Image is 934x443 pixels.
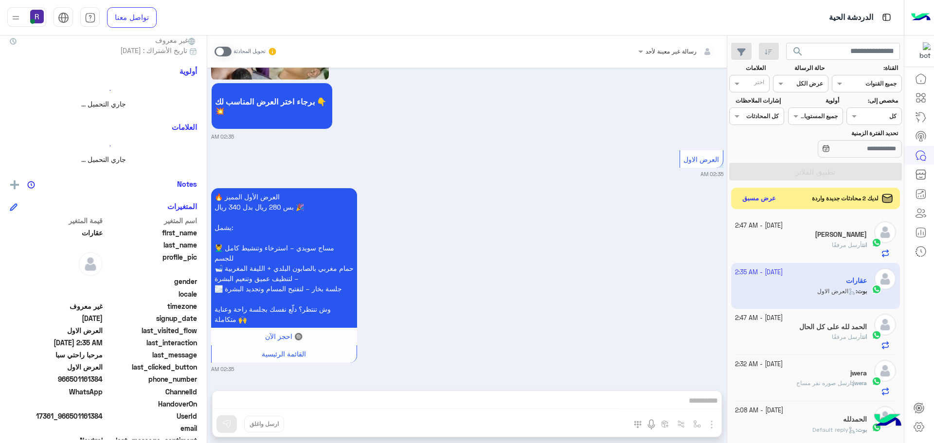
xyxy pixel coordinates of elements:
[872,238,881,248] img: WhatsApp
[211,188,357,328] p: 22/9/2025, 2:35 AM
[105,423,198,433] span: email
[735,221,783,230] small: [DATE] - 2:47 AM
[10,423,103,433] span: null
[105,215,198,226] span: اسم المتغير
[105,228,198,238] span: first_name
[872,330,881,340] img: WhatsApp
[30,10,44,23] img: userImage
[10,399,103,409] span: null
[105,276,198,286] span: gender
[789,129,898,138] label: تحديد الفترة الزمنية
[10,215,103,226] span: قيمة المتغير
[850,369,867,377] h5: jwera
[10,228,103,238] span: عقارات
[105,289,198,299] span: locale
[27,181,35,189] img: notes
[85,12,96,23] img: tab
[177,179,197,188] h6: Notes
[10,325,103,336] span: العرض الاول
[12,82,195,99] div: loading...
[80,7,100,28] a: tab
[862,241,867,248] span: انت
[10,313,103,323] span: 2025-09-21T23:33:13.1Z
[646,48,697,55] span: رسالة غير معينة لأحد
[215,97,329,115] span: برجاء اختر العرض المناسب لك 👇 💥
[786,43,810,64] button: search
[233,48,266,55] small: تحويل المحادثة
[735,406,783,415] small: [DATE] - 2:08 AM
[10,180,19,189] img: add
[853,379,867,387] span: jwera
[107,7,157,28] a: تواصل معنا
[10,301,103,311] span: غير معروف
[796,379,851,387] span: ارسل صوره نفر مساج
[10,289,103,299] span: null
[211,133,234,141] small: 02:35 AM
[874,360,896,382] img: defaultAdmin.png
[81,155,126,163] span: جاري التحميل ...
[211,365,234,373] small: 02:35 AM
[843,415,867,424] h5: الحمدلله
[812,426,856,433] span: Default reply
[105,240,198,250] span: last_name
[105,313,198,323] span: signup_date
[105,252,198,274] span: profile_pic
[913,42,931,60] img: 322853014244696
[683,155,719,163] span: العرض الاول
[10,337,103,348] span: 2025-09-21T23:35:49.548Z
[862,333,867,340] span: انت
[700,170,723,178] small: 02:35 AM
[10,387,103,397] span: 2
[167,202,197,211] h6: المتغيرات
[832,241,862,248] span: أرسل مرفقًا
[244,416,284,432] button: ارسل واغلق
[105,387,198,397] span: ChannelId
[730,64,766,72] label: العلامات
[856,426,867,433] b: :
[880,11,893,23] img: tab
[10,276,103,286] span: null
[874,314,896,336] img: defaultAdmin.png
[105,411,198,421] span: UserId
[105,374,198,384] span: phone_number
[829,11,873,24] p: الدردشة الحية
[730,96,780,105] label: إشارات الملاحظات
[265,332,303,340] span: 🔘 احجز الآن
[105,337,198,348] span: last_interaction
[799,323,867,331] h5: الحمد لله على كل الحال
[738,192,780,206] button: عرض مسبق
[871,404,905,438] img: hulul-logo.png
[12,137,195,154] div: loading...
[735,360,783,369] small: [DATE] - 2:32 AM
[10,350,103,360] span: مرحبا راحتي سبا
[105,399,198,409] span: HandoverOn
[754,78,766,89] div: اختر
[874,221,896,243] img: defaultAdmin.png
[155,35,197,45] span: غير معروف
[872,376,881,386] img: WhatsApp
[792,46,804,57] span: search
[832,333,862,340] span: أرسل مرفقًا
[120,45,187,55] span: تاريخ الأشتراك : [DATE]
[812,194,879,203] span: لديك 2 محادثات جديدة واردة
[81,100,126,108] span: جاري التحميل ...
[105,350,198,360] span: last_message
[10,123,197,131] h6: العلامات
[857,426,867,433] span: بوت
[105,362,198,372] span: last_clicked_button
[10,12,22,24] img: profile
[262,350,306,358] span: القائمة الرئيسية
[10,411,103,421] span: 17361_966501161384
[180,67,197,75] h6: أولوية
[815,230,867,239] h5: Mohsen Algaradi
[105,325,198,336] span: last_visited_flow
[789,96,839,105] label: أولوية
[10,362,103,372] span: العرض الاول
[10,374,103,384] span: 966501161384
[848,96,898,105] label: مخصص إلى:
[833,64,898,72] label: القناة:
[774,64,825,72] label: حالة الرسالة
[729,163,902,180] button: تطبيق الفلاتر
[735,314,783,323] small: [DATE] - 2:47 AM
[851,379,867,387] b: :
